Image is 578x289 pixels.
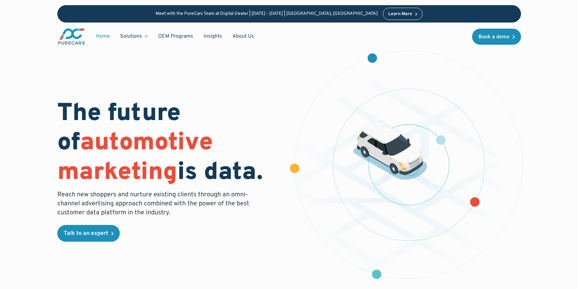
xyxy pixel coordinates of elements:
div: Solutions [115,30,153,42]
div: Book a demo [479,34,509,40]
a: Talk to an expert [57,225,120,242]
img: illustration of a vehicle [353,121,427,180]
a: Book a demo [472,29,521,45]
a: Insights [198,30,227,42]
a: Home [91,30,115,42]
img: purecars logo [57,28,86,45]
a: Learn More [383,8,423,20]
span: automotive marketing [57,128,213,188]
h1: The future of is data. [57,99,281,188]
div: Learn More [388,12,412,16]
div: Talk to an expert [64,231,108,237]
a: OEM Programs [153,30,198,42]
p: Meet with the PureCars Team at Digital Dealer | [DATE] - [DATE] | [GEOGRAPHIC_DATA], [GEOGRAPHIC_... [156,11,378,17]
div: Solutions [120,33,142,40]
a: main [57,28,86,45]
p: Reach new shoppers and nurture existing clients through an omni-channel advertising approach comb... [57,190,253,217]
a: About Us [227,30,259,42]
